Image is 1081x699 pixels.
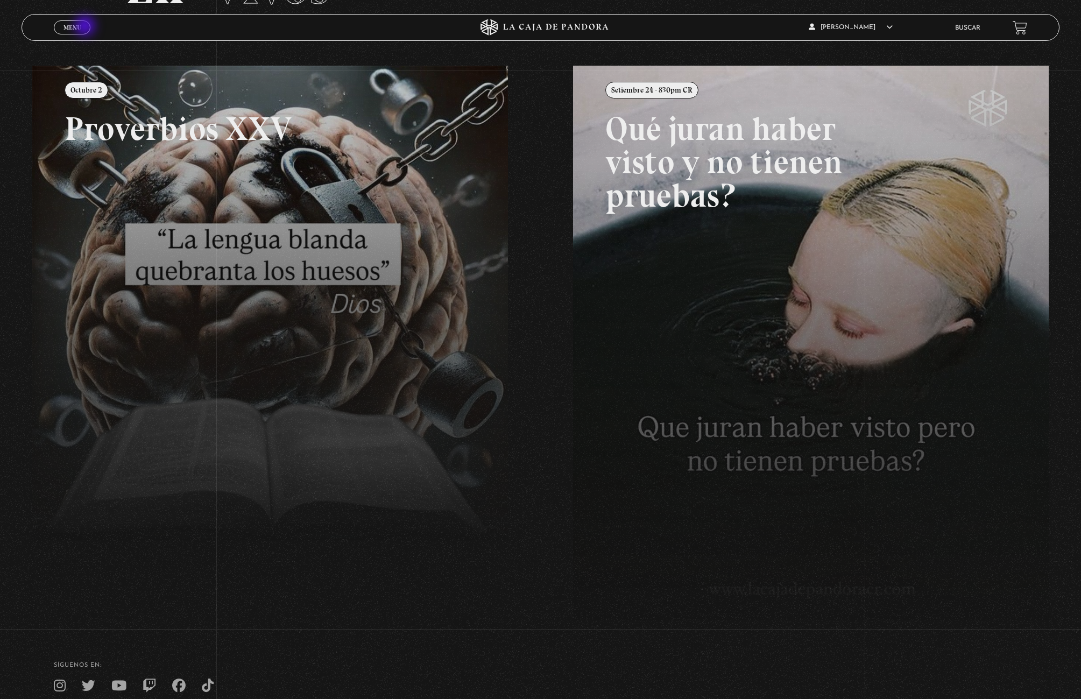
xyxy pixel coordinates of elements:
a: Buscar [955,25,980,31]
span: Menu [63,24,81,31]
span: Cerrar [60,33,85,41]
span: [PERSON_NAME] [809,24,893,31]
a: View your shopping cart [1013,20,1027,34]
h4: SÍguenos en: [54,662,1027,668]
